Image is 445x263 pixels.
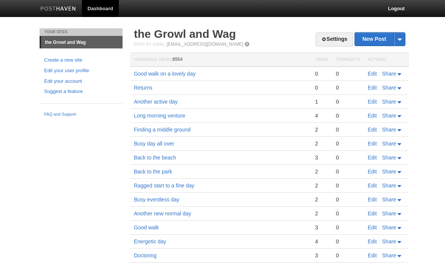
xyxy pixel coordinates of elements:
[382,210,396,217] span: Share
[336,196,360,203] div: 0
[364,53,409,67] th: Actions
[336,70,360,77] div: 0
[382,196,396,203] span: Share
[134,169,172,175] a: Back to the park
[44,88,118,96] a: Suggest a feature
[368,238,377,244] a: Edit
[315,238,328,245] div: 4
[332,53,364,67] th: Comments
[336,238,360,245] div: 0
[134,155,176,161] a: Back to the beach
[336,154,360,161] div: 0
[134,252,157,258] a: Doctoring
[382,141,396,147] span: Share
[134,28,236,40] a: the Growl and Wag
[130,53,311,67] th: Homepage Views
[382,238,396,244] span: Share
[167,42,243,47] a: [EMAIL_ADDRESS][DOMAIN_NAME]
[134,99,178,105] a: Another active day
[368,99,377,105] a: Edit
[355,32,405,46] a: New Post
[134,210,191,217] a: Another new normal day
[382,99,396,105] span: Share
[382,127,396,133] span: Share
[134,141,174,147] a: Busy day all over
[368,210,377,217] a: Edit
[134,42,165,46] span: Post by Email
[382,169,396,175] span: Share
[315,112,328,119] div: 4
[382,113,396,119] span: Share
[40,28,123,36] li: Your Sites
[44,56,118,64] a: Create a new site
[336,126,360,133] div: 0
[368,141,377,147] a: Edit
[315,168,328,175] div: 2
[368,169,377,175] a: Edit
[311,53,332,67] th: Views
[315,140,328,147] div: 2
[315,196,328,203] div: 2
[336,140,360,147] div: 0
[40,6,76,12] img: Posthaven-bar
[336,252,360,259] div: 0
[368,183,377,189] a: Edit
[336,168,360,175] div: 0
[315,126,328,133] div: 2
[382,224,396,231] span: Share
[368,85,377,91] a: Edit
[44,111,118,118] a: FAQ and Support
[315,98,328,105] div: 1
[368,252,377,258] a: Edit
[316,32,353,46] a: Settings
[315,84,328,91] div: 0
[315,70,328,77] div: 0
[315,182,328,189] div: 2
[382,71,396,77] span: Share
[336,84,360,91] div: 0
[134,183,194,189] a: Ragged start to a fine day
[315,154,328,161] div: 3
[134,127,190,133] a: Finding a middle ground
[336,210,360,217] div: 0
[368,155,377,161] a: Edit
[336,98,360,105] div: 0
[382,183,396,189] span: Share
[172,57,183,62] span: 8554
[368,71,377,77] a: Edit
[134,113,185,119] a: Long morning venture
[382,85,396,91] span: Share
[44,67,118,75] a: Edit your user profile
[315,224,328,231] div: 3
[134,238,166,244] a: Energetic day
[336,224,360,231] div: 0
[368,113,377,119] a: Edit
[134,85,152,91] a: Returns
[368,196,377,203] a: Edit
[336,182,360,189] div: 0
[315,210,328,217] div: 2
[134,224,159,231] a: Good walk
[368,224,377,231] a: Edit
[336,112,360,119] div: 0
[368,127,377,133] a: Edit
[41,36,123,48] a: the Growl and Wag
[382,155,396,161] span: Share
[134,196,180,203] a: Busy eventless day
[44,77,118,85] a: Edit your account
[134,71,195,77] a: Good walk on a lovely day
[315,252,328,259] div: 3
[382,252,396,258] span: Share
